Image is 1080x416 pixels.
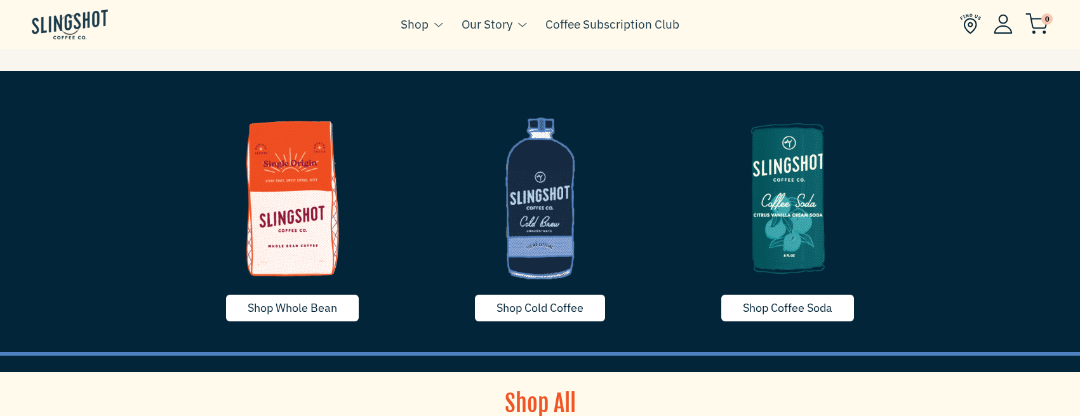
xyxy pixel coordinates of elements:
[1025,13,1048,34] img: cart
[248,300,337,315] span: Shop Whole Bean
[743,300,832,315] span: Shop Coffee Soda
[994,14,1013,34] img: Account
[545,15,679,34] a: Coffee Subscription Club
[426,103,655,293] img: coldcoffee-1635629668715_1200x.png
[1025,17,1048,32] a: 0
[497,300,583,315] span: Shop Cold Coffee
[960,13,981,34] img: Find Us
[462,15,512,34] a: Our Story
[674,103,902,293] img: image-5-1635790255718_1200x.png
[1041,13,1053,25] span: 0
[401,15,429,34] a: Shop
[178,103,407,293] img: whole-bean-1635790255739_1200x.png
